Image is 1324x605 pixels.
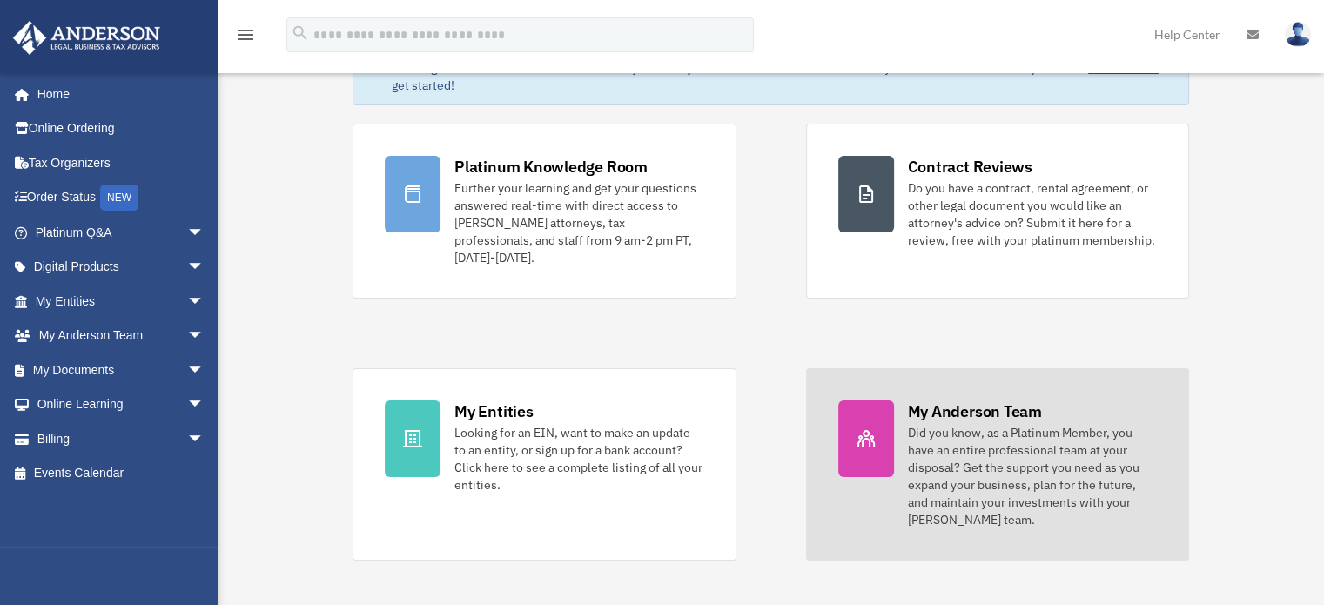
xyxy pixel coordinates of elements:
[353,368,736,561] a: My Entities Looking for an EIN, want to make an update to an entity, or sign up for a bank accoun...
[908,400,1042,422] div: My Anderson Team
[454,179,703,266] div: Further your learning and get your questions answered real-time with direct access to [PERSON_NAM...
[235,30,256,45] a: menu
[12,387,231,422] a: Online Learningarrow_drop_down
[8,21,165,55] img: Anderson Advisors Platinum Portal
[806,124,1189,299] a: Contract Reviews Do you have a contract, rental agreement, or other legal document you would like...
[12,421,231,456] a: Billingarrow_drop_down
[454,156,648,178] div: Platinum Knowledge Room
[908,156,1032,178] div: Contract Reviews
[12,215,231,250] a: Platinum Q&Aarrow_drop_down
[806,368,1189,561] a: My Anderson Team Did you know, as a Platinum Member, you have an entire professional team at your...
[12,319,231,353] a: My Anderson Teamarrow_drop_down
[235,24,256,45] i: menu
[187,215,222,251] span: arrow_drop_down
[12,77,222,111] a: Home
[187,284,222,319] span: arrow_drop_down
[12,250,231,285] a: Digital Productsarrow_drop_down
[1285,22,1311,47] img: User Pic
[12,284,231,319] a: My Entitiesarrow_drop_down
[291,24,310,43] i: search
[12,353,231,387] a: My Documentsarrow_drop_down
[392,60,1159,93] a: Click Here to get started!
[908,179,1157,249] div: Do you have a contract, rental agreement, or other legal document you would like an attorney's ad...
[908,424,1157,528] div: Did you know, as a Platinum Member, you have an entire professional team at your disposal? Get th...
[454,424,703,494] div: Looking for an EIN, want to make an update to an entity, or sign up for a bank account? Click her...
[187,250,222,286] span: arrow_drop_down
[454,400,533,422] div: My Entities
[12,456,231,491] a: Events Calendar
[187,319,222,354] span: arrow_drop_down
[12,111,231,146] a: Online Ordering
[12,145,231,180] a: Tax Organizers
[353,124,736,299] a: Platinum Knowledge Room Further your learning and get your questions answered real-time with dire...
[100,185,138,211] div: NEW
[187,421,222,457] span: arrow_drop_down
[187,387,222,423] span: arrow_drop_down
[12,180,231,216] a: Order StatusNEW
[187,353,222,388] span: arrow_drop_down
